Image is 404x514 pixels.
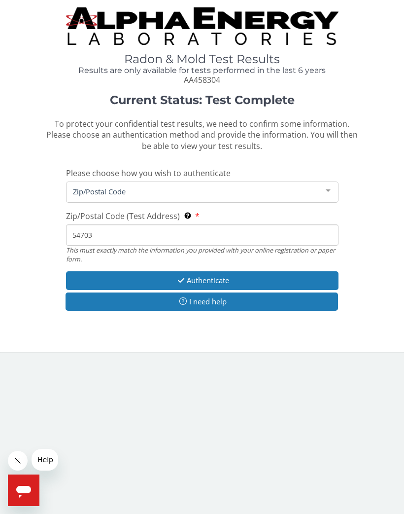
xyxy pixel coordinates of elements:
[66,168,231,179] span: Please choose how you wish to authenticate
[66,211,180,221] span: Zip/Postal Code (Test Address)
[66,271,338,290] button: Authenticate
[32,449,58,471] iframe: Message from company
[66,246,338,264] div: This must exactly match the information you provided with your online registration or paper form.
[110,93,295,107] strong: Current Status: Test Complete
[66,53,338,66] h1: Radon & Mold Test Results
[8,451,28,471] iframe: Close message
[66,7,338,45] img: TightCrop.jpg
[8,475,39,506] iframe: Button to launch messaging window
[66,66,338,75] h4: Results are only available for tests performed in the last 6 years
[184,74,220,85] span: AA458304
[46,118,358,152] span: To protect your confidential test results, we need to confirm some information. Please choose an ...
[70,186,318,197] span: Zip/Postal Code
[66,293,338,311] button: I need help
